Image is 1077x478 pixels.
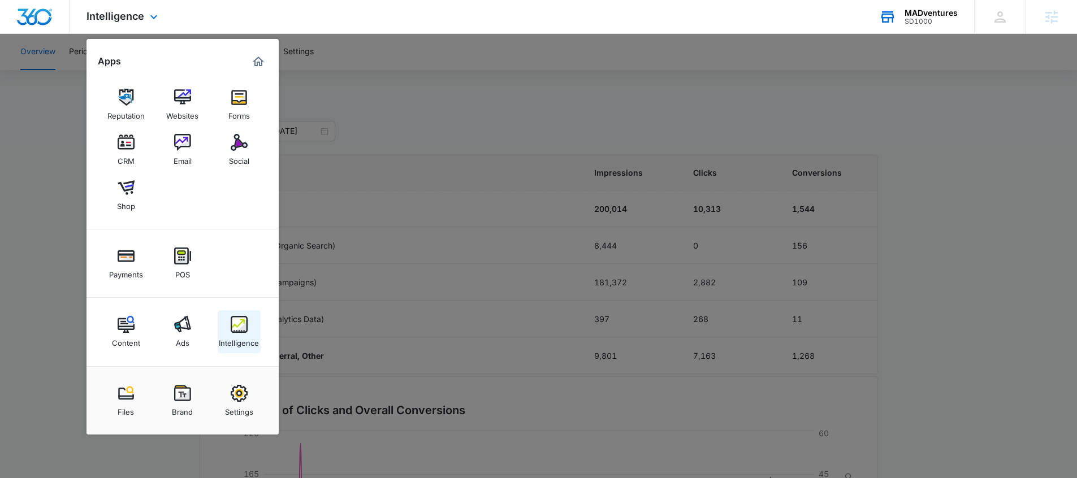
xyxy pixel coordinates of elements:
div: Forms [228,106,250,120]
a: CRM [105,128,148,171]
div: POS [175,264,190,279]
a: Files [105,379,148,422]
div: Content [112,333,140,347]
h2: Apps [98,56,121,67]
span: Intelligence [86,10,144,22]
a: Shop [105,173,148,216]
div: Payments [109,264,143,279]
div: Websites [166,106,198,120]
div: Ads [176,333,189,347]
a: Social [218,128,261,171]
div: Social [229,151,249,166]
a: Brand [161,379,204,422]
div: Intelligence [219,333,259,347]
a: Intelligence [218,310,261,353]
div: Settings [225,402,253,416]
a: Email [161,128,204,171]
div: CRM [118,151,135,166]
div: Files [118,402,134,416]
div: Shop [117,196,135,211]
div: account id [905,18,958,25]
a: Websites [161,83,204,126]
a: Ads [161,310,204,353]
div: Email [174,151,192,166]
div: account name [905,8,958,18]
a: Reputation [105,83,148,126]
div: Brand [172,402,193,416]
div: Reputation [107,106,145,120]
a: Content [105,310,148,353]
a: Payments [105,242,148,285]
a: POS [161,242,204,285]
a: Marketing 360® Dashboard [249,53,267,71]
a: Settings [218,379,261,422]
a: Forms [218,83,261,126]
